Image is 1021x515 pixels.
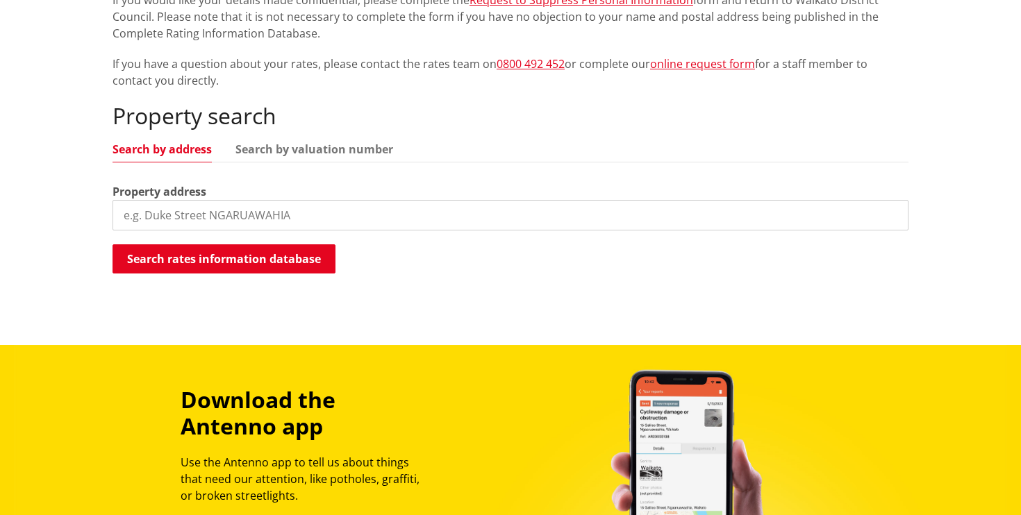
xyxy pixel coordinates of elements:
a: online request form [650,56,755,71]
h3: Download the Antenno app [181,387,432,440]
a: 0800 492 452 [497,56,565,71]
input: e.g. Duke Street NGARUAWAHIA [113,200,908,230]
label: Property address [113,183,206,200]
h2: Property search [113,103,908,129]
button: Search rates information database [113,244,335,273]
a: Search by address [113,144,212,155]
p: Use the Antenno app to tell us about things that need our attention, like potholes, graffiti, or ... [181,454,432,504]
a: Search by valuation number [235,144,393,155]
p: If you have a question about your rates, please contact the rates team on or complete our for a s... [113,56,908,89]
